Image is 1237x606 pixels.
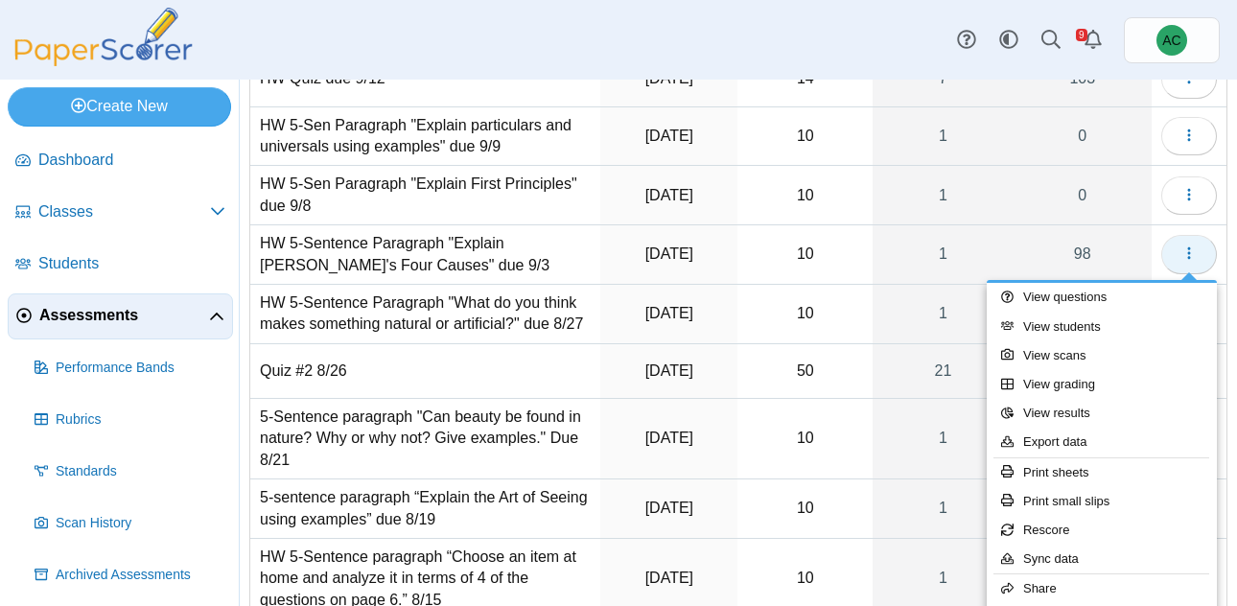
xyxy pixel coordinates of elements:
[737,107,873,167] td: 10
[873,166,1013,224] a: 1
[56,566,225,585] span: Archived Assessments
[737,225,873,285] td: 10
[737,479,873,539] td: 10
[987,399,1217,428] a: View results
[27,449,233,495] a: Standards
[8,190,233,236] a: Classes
[250,344,600,399] td: Quiz #2 8/26
[737,399,873,479] td: 10
[1014,225,1152,284] a: 98
[8,242,233,288] a: Students
[56,359,225,378] span: Performance Bands
[987,283,1217,312] a: View questions
[8,138,233,184] a: Dashboard
[1072,19,1114,61] a: Alerts
[56,410,225,430] span: Rubrics
[8,87,231,126] a: Create New
[873,107,1013,166] a: 1
[645,500,693,516] time: Aug 15, 2025 at 7:45 AM
[39,305,209,326] span: Assessments
[8,53,199,69] a: PaperScorer
[737,285,873,344] td: 10
[27,501,233,547] a: Scan History
[645,187,693,203] time: Sep 5, 2025 at 7:45 AM
[737,344,873,399] td: 50
[56,514,225,533] span: Scan History
[987,458,1217,487] a: Print sheets
[645,362,693,379] time: Aug 25, 2025 at 12:32 PM
[987,516,1217,545] a: Rescore
[1162,34,1180,47] span: Andrew Christman
[1124,17,1220,63] a: Andrew Christman
[250,225,600,285] td: HW 5-Sentence Paragraph "Explain [PERSON_NAME]'s Four Causes" due 9/3
[250,399,600,479] td: 5-Sentence paragraph "Can beauty be found in nature? Why or why not? Give examples." Due 8/21
[645,245,693,262] time: Sep 2, 2025 at 7:50 AM
[873,399,1013,478] a: 1
[987,313,1217,341] a: View students
[8,293,233,339] a: Assessments
[873,344,1013,398] a: 21
[737,166,873,225] td: 10
[250,479,600,539] td: 5-sentence paragraph “Explain the Art of Seeing using examples” due 8/19
[38,201,210,222] span: Classes
[987,545,1217,573] a: Sync data
[8,8,199,66] img: PaperScorer
[987,574,1217,603] a: Share
[645,305,693,321] time: Aug 26, 2025 at 7:52 AM
[250,107,600,167] td: HW 5-Sen Paragraph "Explain particulars and universals using examples" due 9/9
[987,428,1217,456] a: Export data
[38,253,225,274] span: Students
[250,285,600,344] td: HW 5-Sentence Paragraph "What do you think makes something natural or artificial?" due 8/27
[987,370,1217,399] a: View grading
[645,128,693,144] time: Sep 8, 2025 at 7:43 AM
[38,150,225,171] span: Dashboard
[27,345,233,391] a: Performance Bands
[1156,25,1187,56] span: Andrew Christman
[873,225,1013,284] a: 1
[1014,166,1152,224] a: 0
[645,430,693,446] time: Aug 18, 2025 at 2:56 PM
[27,552,233,598] a: Archived Assessments
[987,341,1217,370] a: View scans
[56,462,225,481] span: Standards
[645,570,693,586] time: Aug 14, 2025 at 7:27 AM
[873,479,1013,538] a: 1
[27,397,233,443] a: Rubrics
[987,487,1217,516] a: Print small slips
[1014,107,1152,166] a: 0
[250,166,600,225] td: HW 5-Sen Paragraph "Explain First Principles" due 9/8
[873,285,1013,343] a: 1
